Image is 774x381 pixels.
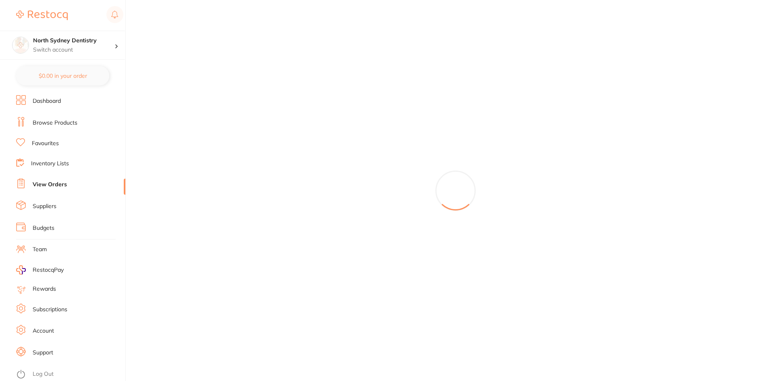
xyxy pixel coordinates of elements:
[33,266,64,274] span: RestocqPay
[33,327,54,335] a: Account
[33,370,54,378] a: Log Out
[33,181,67,189] a: View Orders
[16,6,68,25] a: Restocq Logo
[31,160,69,168] a: Inventory Lists
[16,265,26,275] img: RestocqPay
[16,265,64,275] a: RestocqPay
[16,66,109,85] button: $0.00 in your order
[32,139,59,148] a: Favourites
[33,285,56,293] a: Rewards
[33,202,56,210] a: Suppliers
[33,224,54,232] a: Budgets
[33,37,114,45] h4: North Sydney Dentistry
[33,349,53,357] a: Support
[33,97,61,105] a: Dashboard
[12,37,29,53] img: North Sydney Dentistry
[33,306,67,314] a: Subscriptions
[16,368,123,381] button: Log Out
[33,46,114,54] p: Switch account
[33,119,77,127] a: Browse Products
[16,10,68,20] img: Restocq Logo
[33,246,47,254] a: Team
